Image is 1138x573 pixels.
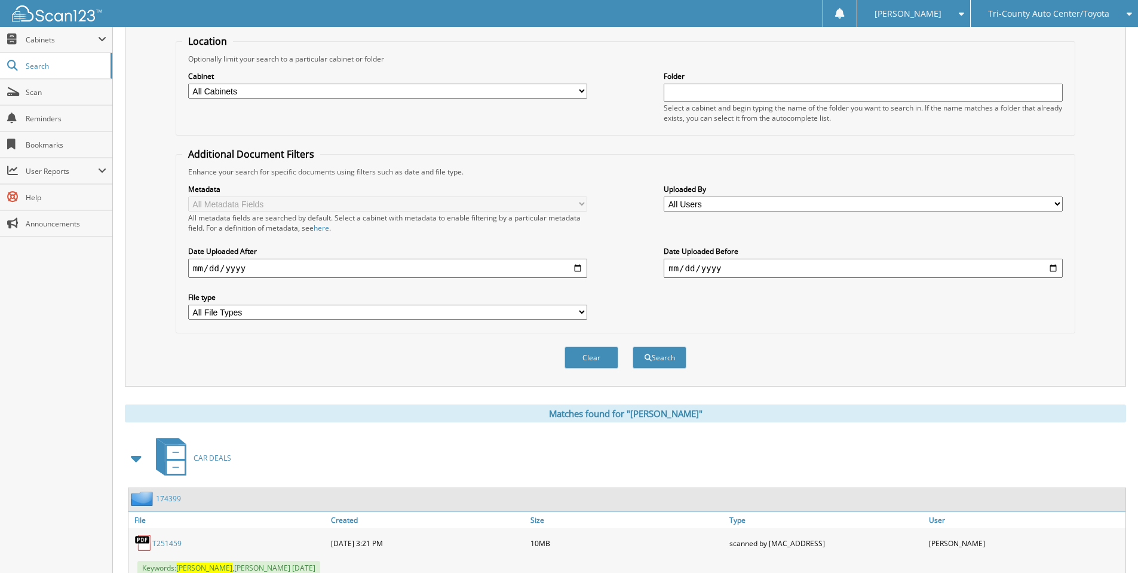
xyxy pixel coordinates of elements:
a: CAR DEALS [149,434,231,482]
span: Cabinets [26,35,98,45]
div: [PERSON_NAME] [926,531,1125,555]
span: CAR DEALS [194,453,231,463]
input: end [664,259,1063,278]
label: File type [188,292,587,302]
input: start [188,259,587,278]
label: Date Uploaded Before [664,246,1063,256]
span: Announcements [26,219,106,229]
button: Search [633,347,686,369]
legend: Additional Document Filters [182,148,320,161]
span: Help [26,192,106,203]
a: Created [328,512,527,528]
a: 174399 [156,494,181,504]
span: Scan [26,87,106,97]
span: [PERSON_NAME] [176,563,232,573]
a: User [926,512,1125,528]
div: scanned by [MAC_ADDRESS] [726,531,926,555]
label: Metadata [188,184,587,194]
div: [DATE] 3:21 PM [328,531,527,555]
a: Type [726,512,926,528]
button: Clear [565,347,618,369]
legend: Location [182,35,233,48]
span: Reminders [26,114,106,124]
label: Cabinet [188,71,587,81]
img: PDF.png [134,534,152,552]
div: Enhance your search for specific documents using filters such as date and file type. [182,167,1069,177]
img: scan123-logo-white.svg [12,5,102,22]
div: All metadata fields are searched by default. Select a cabinet with metadata to enable filtering b... [188,213,587,233]
div: Select a cabinet and begin typing the name of the folder you want to search in. If the name match... [664,103,1063,123]
span: Search [26,61,105,71]
span: Bookmarks [26,140,106,150]
a: Size [527,512,727,528]
label: Uploaded By [664,184,1063,194]
img: folder2.png [131,491,156,506]
span: User Reports [26,166,98,176]
a: T251459 [152,538,182,549]
div: 10MB [527,531,727,555]
a: here [314,223,329,233]
span: Tri-County Auto Center/Toyota [988,10,1109,17]
label: Date Uploaded After [188,246,587,256]
span: [PERSON_NAME] [875,10,941,17]
label: Folder [664,71,1063,81]
a: File [128,512,328,528]
div: Matches found for "[PERSON_NAME]" [125,405,1126,422]
iframe: Chat Widget [1078,516,1138,573]
div: Optionally limit your search to a particular cabinet or folder [182,54,1069,64]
